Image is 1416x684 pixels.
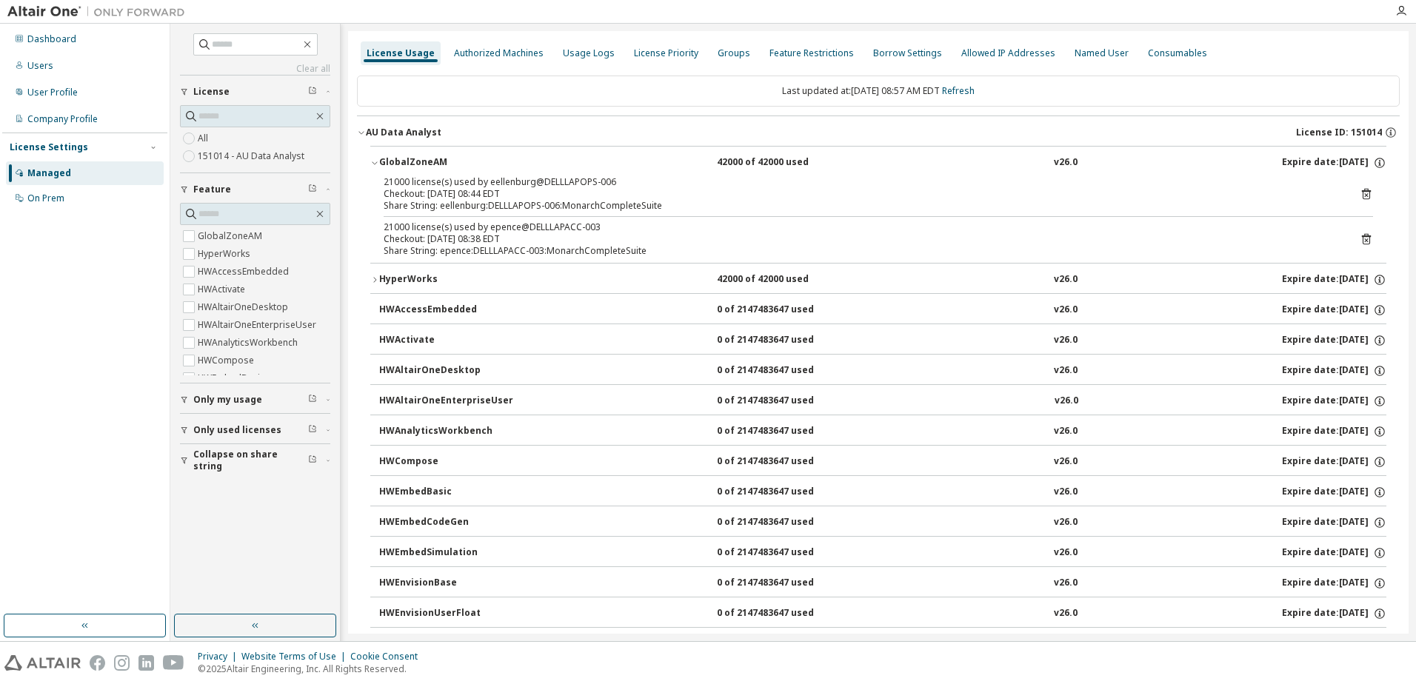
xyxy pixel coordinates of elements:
div: v26.0 [1054,273,1078,286]
div: Expire date: [DATE] [1282,607,1386,620]
span: Collapse on share string [193,449,308,472]
div: License Usage [367,47,435,59]
span: Only my usage [193,394,262,406]
span: Only used licenses [193,424,281,436]
button: Only my usage [180,383,330,416]
div: Expire date: [DATE] [1282,425,1386,438]
div: HWAltairOneEnterpriseUser [379,395,513,408]
div: Expire date: [DATE] [1282,395,1386,408]
div: On Prem [27,192,64,204]
div: License Settings [10,141,88,153]
div: GlobalZoneAM [379,156,512,170]
div: 21000 license(s) used by eellenburg@DELLLAPOPS-006 [384,176,1337,188]
span: License ID: 151014 [1296,127,1382,138]
div: v26.0 [1054,364,1078,378]
label: HWAltairOneEnterpriseUser [198,316,319,334]
label: HWActivate [198,281,248,298]
div: 0 of 2147483647 used [717,577,850,590]
span: Feature [193,184,231,195]
div: Groups [718,47,750,59]
div: Expire date: [DATE] [1282,546,1386,560]
div: 21000 license(s) used by epence@DELLLAPACC-003 [384,221,1337,233]
div: Last updated at: [DATE] 08:57 AM EDT [357,76,1400,107]
a: Clear all [180,63,330,75]
button: Only used licenses [180,414,330,446]
label: HyperWorks [198,245,253,263]
div: HWEmbedCodeGen [379,516,512,529]
div: HWCompose [379,455,512,469]
label: HWEmbedBasic [198,369,267,387]
button: HWAccessEmbedded0 of 2147483647 usedv26.0Expire date:[DATE] [379,294,1386,326]
div: Allowed IP Addresses [961,47,1055,59]
label: HWAnalyticsWorkbench [198,334,301,352]
div: AU Data Analyst [366,127,441,138]
button: HWEnvisionBase0 of 2147483647 usedv26.0Expire date:[DATE] [379,567,1386,600]
div: HWEmbedBasic [379,486,512,499]
div: v26.0 [1055,395,1078,408]
div: Dashboard [27,33,76,45]
div: Checkout: [DATE] 08:38 EDT [384,233,1337,245]
div: Website Terms of Use [241,651,350,663]
div: Usage Logs [563,47,615,59]
button: HWEmbedCodeGen0 of 2147483647 usedv26.0Expire date:[DATE] [379,506,1386,539]
p: © 2025 Altair Engineering, Inc. All Rights Reserved. [198,663,427,675]
div: 0 of 2147483647 used [717,455,850,469]
button: HWCompose0 of 2147483647 usedv26.0Expire date:[DATE] [379,446,1386,478]
div: HWAccessEmbedded [379,304,512,317]
img: facebook.svg [90,655,105,671]
div: v26.0 [1054,304,1078,317]
div: v26.0 [1054,455,1078,469]
span: Clear filter [308,424,317,436]
div: User Profile [27,87,78,98]
div: Managed [27,167,71,179]
img: instagram.svg [114,655,130,671]
span: License [193,86,230,98]
div: Privacy [198,651,241,663]
label: All [198,130,211,147]
div: Feature Restrictions [769,47,854,59]
div: v26.0 [1054,156,1078,170]
div: HWEnvisionUserFloat [379,607,512,620]
div: Share String: epence:DELLLAPACC-003:MonarchCompleteSuite [384,245,1337,257]
div: Expire date: [DATE] [1282,364,1386,378]
div: 0 of 2147483647 used [717,607,850,620]
label: HWCompose [198,352,257,369]
span: Clear filter [308,184,317,195]
div: 0 of 2147483647 used [717,395,850,408]
button: HWEnvisionUserFloat0 of 2147483647 usedv26.0Expire date:[DATE] [379,597,1386,630]
button: GlobalZoneAM42000 of 42000 usedv26.0Expire date:[DATE] [370,147,1386,179]
div: Authorized Machines [454,47,544,59]
div: HyperWorks [379,273,512,286]
div: Consumables [1148,47,1207,59]
div: HWAltairOneDesktop [379,364,512,378]
button: HWEmbedSimulation0 of 2147483647 usedv26.0Expire date:[DATE] [379,537,1386,569]
button: Collapse on share string [180,444,330,477]
button: License [180,76,330,108]
div: 0 of 2147483647 used [717,516,850,529]
div: Expire date: [DATE] [1282,304,1386,317]
label: GlobalZoneAM [198,227,265,245]
div: Expire date: [DATE] [1282,516,1386,529]
div: License Priority [634,47,698,59]
div: Named User [1075,47,1129,59]
label: HWAccessEmbedded [198,263,292,281]
img: Altair One [7,4,193,19]
span: Clear filter [308,455,317,466]
div: v26.0 [1054,577,1078,590]
button: HWEmbedBasic0 of 2147483647 usedv26.0Expire date:[DATE] [379,476,1386,509]
div: 0 of 2147483647 used [717,425,850,438]
span: Clear filter [308,394,317,406]
div: v26.0 [1054,607,1078,620]
div: v26.0 [1054,486,1078,499]
div: v26.0 [1054,425,1078,438]
div: 0 of 2147483647 used [717,304,850,317]
div: Expire date: [DATE] [1282,334,1386,347]
div: v26.0 [1054,516,1078,529]
button: HWAnalyticsWorkbench0 of 2147483647 usedv26.0Expire date:[DATE] [379,415,1386,448]
button: HWAltairOneEnterpriseUser0 of 2147483647 usedv26.0Expire date:[DATE] [379,385,1386,418]
div: HWActivate [379,334,512,347]
div: v26.0 [1054,546,1078,560]
div: 42000 of 42000 used [717,156,850,170]
div: Expire date: [DATE] [1282,577,1386,590]
div: HWEnvisionBase [379,577,512,590]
